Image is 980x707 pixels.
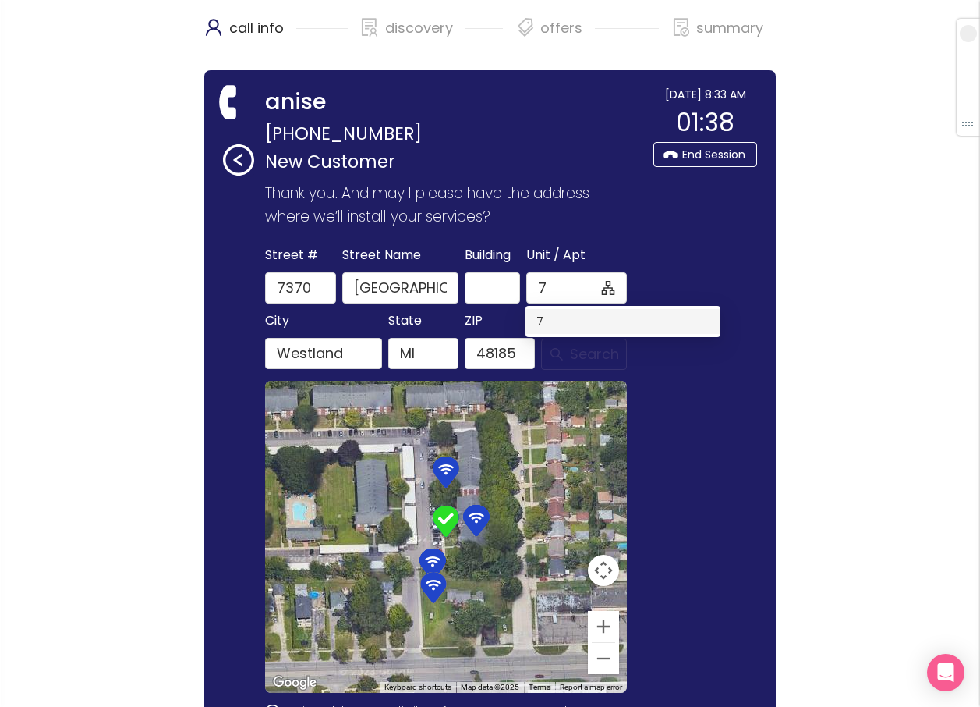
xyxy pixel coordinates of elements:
[342,244,421,266] span: Street Name
[515,16,659,55] div: offers
[388,338,458,369] input: MI
[360,16,504,55] div: discovery
[588,611,619,642] button: Zoom in
[342,272,458,304] input: Central St
[265,148,646,176] p: New Customer
[536,313,709,330] div: 7
[384,682,451,693] button: Keyboard shortcuts
[653,142,757,167] button: End Session
[525,309,720,334] div: 7
[461,683,519,691] span: Map data ©2025
[927,654,964,691] div: Open Intercom Messenger
[671,16,763,55] div: summary
[265,244,318,266] span: Street #
[465,244,511,266] span: Building
[385,16,453,41] p: discovery
[265,310,289,332] span: City
[601,281,615,295] span: apartment
[653,103,757,142] div: 01:38
[265,272,335,304] input: 7370
[265,119,422,148] span: [PHONE_NUMBER]
[360,18,379,37] span: solution
[540,16,582,41] p: offers
[204,16,348,55] div: call info
[204,18,223,37] span: user
[265,338,381,369] input: Westland
[696,16,763,41] p: summary
[588,643,619,674] button: Zoom out
[214,86,246,119] span: phone
[588,555,619,586] button: Map camera controls
[560,683,622,691] a: Report a map error
[265,86,326,119] strong: anise
[465,338,535,369] input: 48185
[265,182,633,229] p: Thank you. And may I please have the address where we’ll install your services?
[388,310,422,332] span: State
[653,86,757,103] div: [DATE] 8:33 AM
[229,16,284,41] p: call info
[269,673,320,693] a: Open this area in Google Maps (opens a new window)
[672,18,691,37] span: file-done
[465,310,483,332] span: ZIP
[526,244,586,266] span: Unit / Apt
[538,277,599,299] input: Unit (optional)
[269,673,320,693] img: Google
[516,18,535,37] span: tags
[541,339,627,370] button: Search
[529,683,550,691] a: Terms (opens in new tab)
